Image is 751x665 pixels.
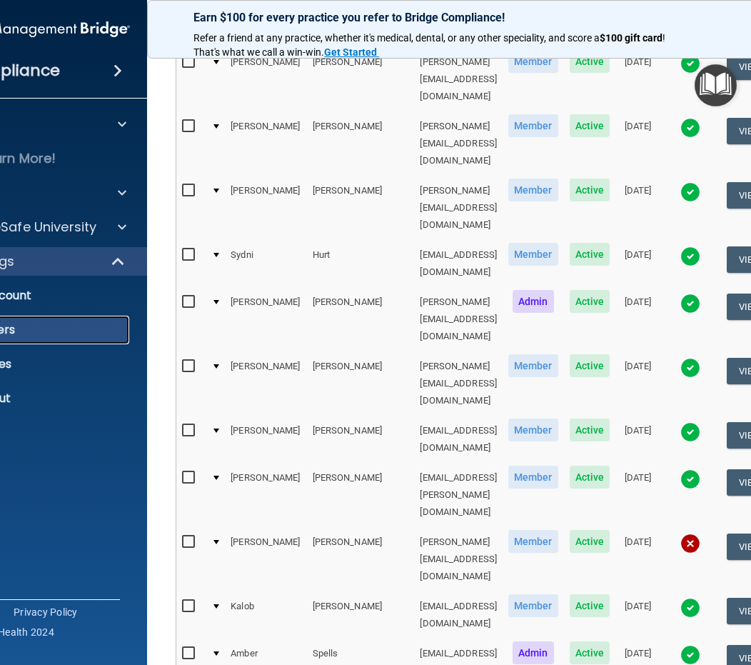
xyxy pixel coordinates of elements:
span: ! That's what we call a win-win. [193,32,667,58]
td: [PERSON_NAME] [307,416,415,463]
span: Active [570,530,610,553]
span: Member [508,243,558,266]
td: [PERSON_NAME] [307,351,415,416]
td: [DATE] [615,47,660,111]
img: tick.e7d51cea.svg [680,469,700,489]
td: [PERSON_NAME] [307,176,415,240]
td: [DATE] [615,527,660,591]
td: [PERSON_NAME] [307,463,415,527]
td: [PERSON_NAME] [225,351,306,416]
a: Privacy Policy [14,605,78,619]
span: Member [508,50,558,73]
td: [PERSON_NAME][EMAIL_ADDRESS][DOMAIN_NAME] [414,176,503,240]
span: Active [570,179,610,201]
span: Active [570,50,610,73]
td: Hurt [307,240,415,287]
td: [PERSON_NAME] [225,463,306,527]
span: Admin [513,641,554,664]
span: Member [508,594,558,617]
p: Earn $100 for every practice you refer to Bridge Compliance! [193,11,690,24]
span: Refer a friend at any practice, whether it's medical, dental, or any other speciality, and score a [193,32,600,44]
td: [PERSON_NAME] [225,416,306,463]
img: tick.e7d51cea.svg [680,246,700,266]
td: [PERSON_NAME] [225,287,306,351]
td: [DATE] [615,287,660,351]
span: Active [570,243,610,266]
strong: Get Started [324,46,377,58]
td: [PERSON_NAME] [307,111,415,176]
td: [PERSON_NAME][EMAIL_ADDRESS][DOMAIN_NAME] [414,47,503,111]
span: Member [508,530,558,553]
span: Active [570,594,610,617]
td: [EMAIL_ADDRESS][DOMAIN_NAME] [414,240,503,287]
span: Member [508,419,558,441]
span: Active [570,641,610,664]
img: tick.e7d51cea.svg [680,294,700,314]
td: [PERSON_NAME][EMAIL_ADDRESS][DOMAIN_NAME] [414,527,503,591]
td: [PERSON_NAME] [307,591,415,639]
td: [EMAIL_ADDRESS][DOMAIN_NAME] [414,591,503,639]
span: Admin [513,290,554,313]
img: tick.e7d51cea.svg [680,645,700,665]
img: tick.e7d51cea.svg [680,422,700,442]
td: Kalob [225,591,306,639]
img: tick.e7d51cea.svg [680,358,700,378]
span: Active [570,114,610,137]
td: [PERSON_NAME][EMAIL_ADDRESS][DOMAIN_NAME] [414,351,503,416]
img: tick.e7d51cea.svg [680,598,700,618]
td: [EMAIL_ADDRESS][DOMAIN_NAME] [414,416,503,463]
td: [PERSON_NAME] [307,527,415,591]
span: Active [570,354,610,377]
span: Member [508,354,558,377]
img: tick.e7d51cea.svg [680,182,700,202]
td: [DATE] [615,240,660,287]
td: [DATE] [615,591,660,639]
td: [PERSON_NAME] [225,47,306,111]
td: [PERSON_NAME][EMAIL_ADDRESS][DOMAIN_NAME] [414,111,503,176]
span: Active [570,419,610,441]
span: Active [570,466,610,489]
td: [PERSON_NAME] [225,111,306,176]
button: Open Resource Center [695,64,737,106]
img: cross.ca9f0e7f.svg [680,534,700,554]
span: Member [508,179,558,201]
td: [DATE] [615,463,660,527]
td: [PERSON_NAME] [225,527,306,591]
td: [PERSON_NAME] [307,47,415,111]
td: [DATE] [615,111,660,176]
td: [DATE] [615,416,660,463]
td: [PERSON_NAME] [225,176,306,240]
img: tick.e7d51cea.svg [680,54,700,74]
span: Active [570,290,610,313]
strong: $100 gift card [600,32,662,44]
img: tick.e7d51cea.svg [680,118,700,138]
span: Member [508,466,558,489]
td: [DATE] [615,351,660,416]
td: [EMAIL_ADDRESS][PERSON_NAME][DOMAIN_NAME] [414,463,503,527]
td: Sydni [225,240,306,287]
a: Get Started [324,46,379,58]
td: [PERSON_NAME][EMAIL_ADDRESS][DOMAIN_NAME] [414,287,503,351]
td: [DATE] [615,176,660,240]
span: Member [508,114,558,137]
td: [PERSON_NAME] [307,287,415,351]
